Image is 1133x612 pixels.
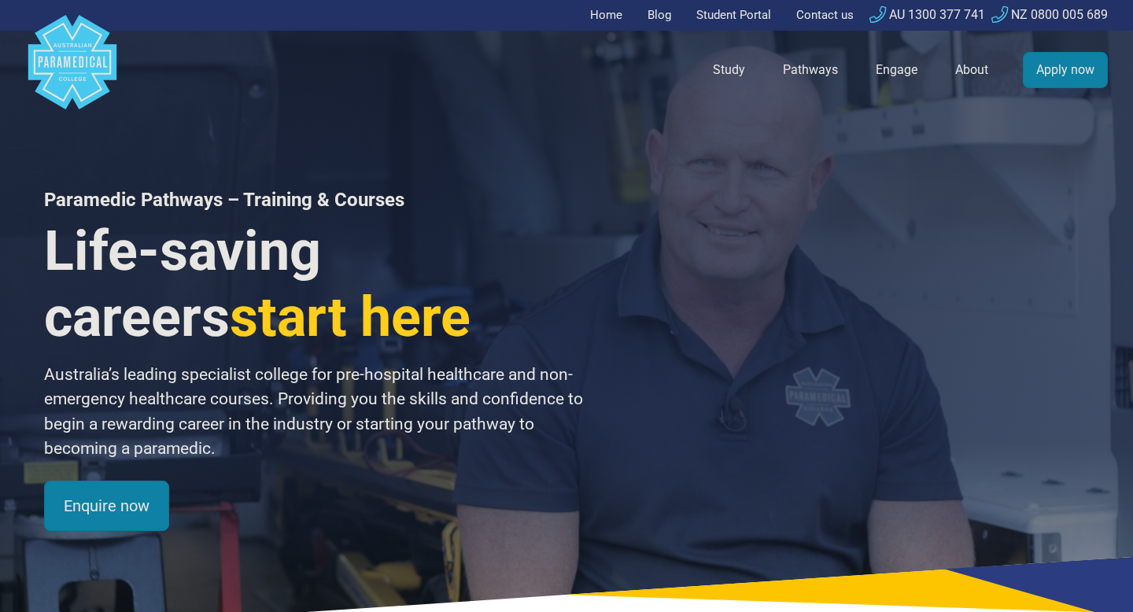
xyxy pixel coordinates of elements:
a: Study [703,48,767,92]
a: Apply now [1023,52,1108,88]
h1: Paramedic Pathways – Training & Courses [44,189,585,212]
a: About [946,48,1010,92]
a: Australian Paramedical College [25,31,120,110]
a: NZ 0800 005 689 [991,7,1108,22]
a: Enquire now [44,481,169,531]
a: AU 1300 377 741 [869,7,985,22]
a: Pathways [773,48,860,92]
h3: Life-saving careers [44,218,585,350]
p: Australia’s leading specialist college for pre-hospital healthcare and non-emergency healthcare c... [44,363,585,462]
a: Engage [866,48,939,92]
span: start here [230,285,471,349]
